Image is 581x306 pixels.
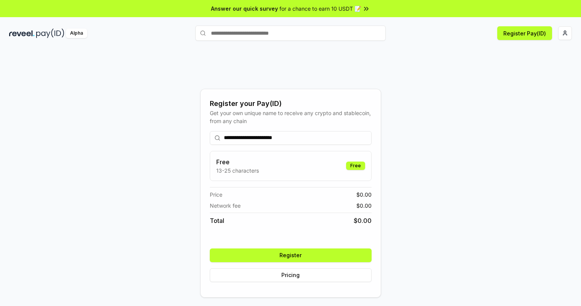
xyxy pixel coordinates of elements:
[356,191,372,199] span: $ 0.00
[210,109,372,125] div: Get your own unique name to receive any crypto and stablecoin, from any chain
[356,202,372,210] span: $ 0.00
[346,162,365,170] div: Free
[497,26,552,40] button: Register Pay(ID)
[66,29,87,38] div: Alpha
[210,191,222,199] span: Price
[210,268,372,282] button: Pricing
[354,216,372,225] span: $ 0.00
[216,157,259,167] h3: Free
[210,216,224,225] span: Total
[279,5,361,13] span: for a chance to earn 10 USDT 📝
[216,167,259,175] p: 13-25 characters
[211,5,278,13] span: Answer our quick survey
[36,29,64,38] img: pay_id
[9,29,35,38] img: reveel_dark
[210,202,241,210] span: Network fee
[210,248,372,262] button: Register
[210,98,372,109] div: Register your Pay(ID)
